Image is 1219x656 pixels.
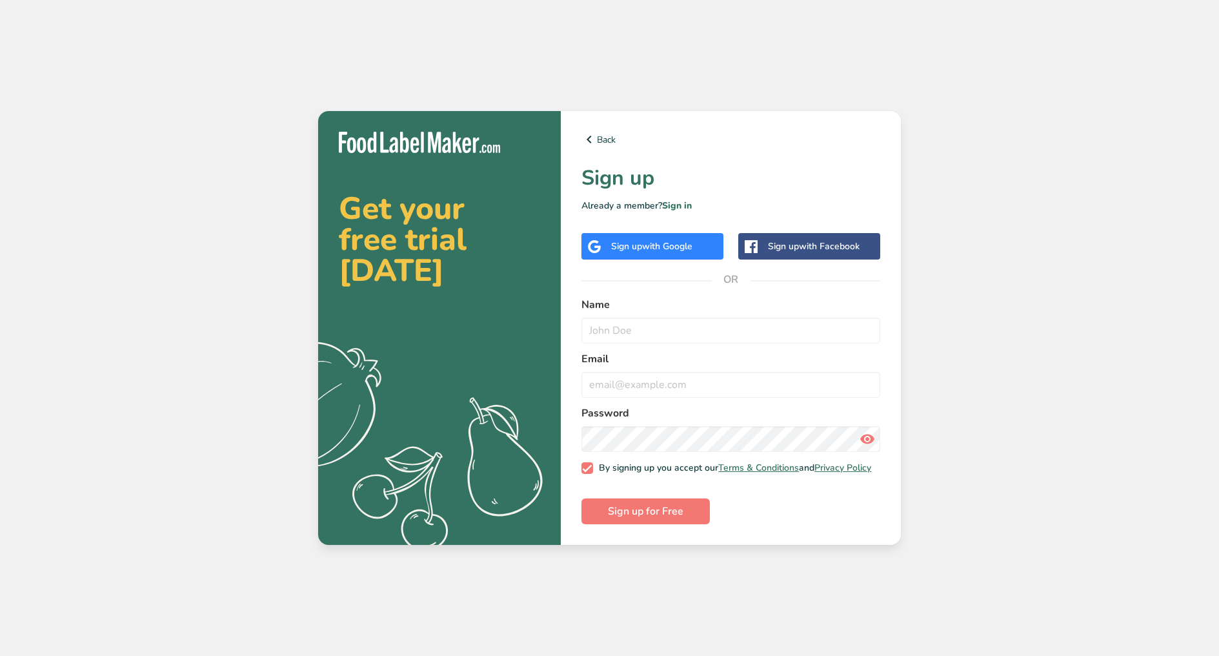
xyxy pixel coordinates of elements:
[799,240,860,252] span: with Facebook
[611,240,692,253] div: Sign up
[581,405,880,421] label: Password
[718,462,799,474] a: Terms & Conditions
[814,462,871,474] a: Privacy Policy
[581,318,880,343] input: John Doe
[768,240,860,253] div: Sign up
[581,163,880,194] h1: Sign up
[581,132,880,147] a: Back
[608,504,683,519] span: Sign up for Free
[593,462,872,474] span: By signing up you accept our and
[581,498,710,524] button: Sign up for Free
[339,193,540,286] h2: Get your free trial [DATE]
[581,199,880,212] p: Already a member?
[712,260,751,299] span: OR
[581,372,880,398] input: email@example.com
[581,297,880,313] label: Name
[339,132,500,153] img: Food Label Maker
[662,200,692,212] a: Sign in
[642,240,692,252] span: with Google
[581,351,880,367] label: Email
